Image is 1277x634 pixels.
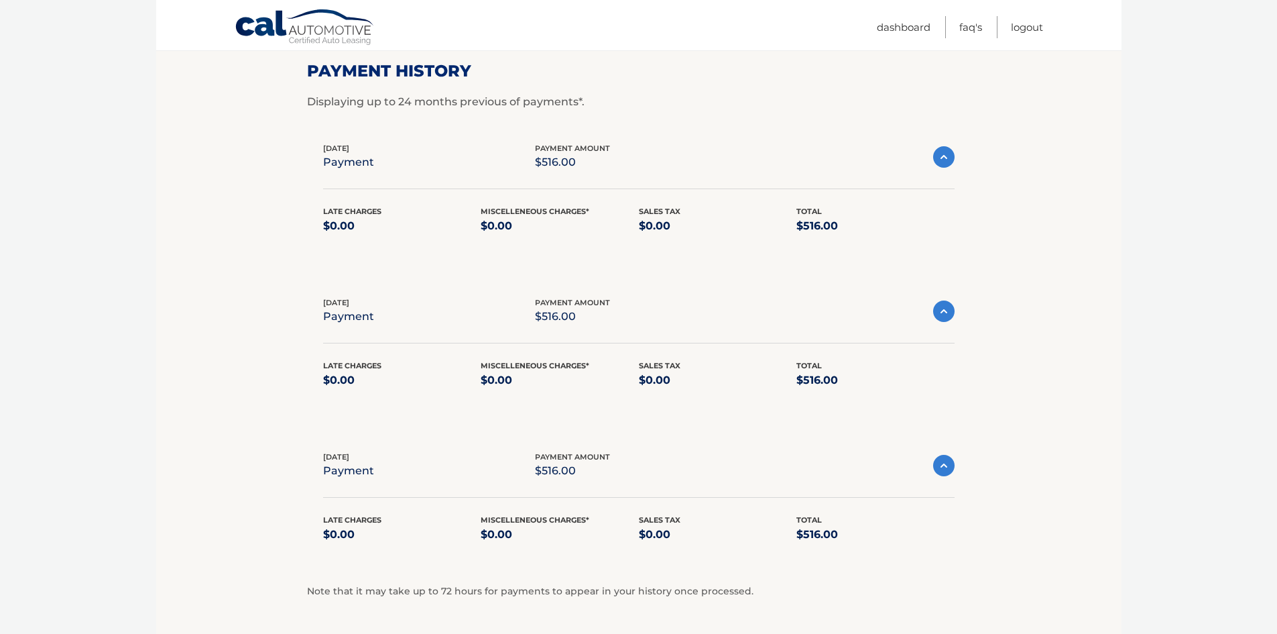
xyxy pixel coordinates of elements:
p: $516.00 [535,462,610,480]
p: $516.00 [535,153,610,172]
span: Total [796,515,822,525]
p: $0.00 [481,217,639,235]
a: Logout [1011,16,1043,38]
img: accordion-active.svg [933,455,955,476]
span: Sales Tax [639,515,680,525]
p: $0.00 [639,525,797,544]
p: $0.00 [323,371,481,390]
span: Miscelleneous Charges* [481,207,589,216]
a: Cal Automotive [235,9,375,48]
span: [DATE] [323,144,349,153]
span: Miscelleneous Charges* [481,515,589,525]
p: $516.00 [796,371,955,390]
p: $0.00 [323,525,481,544]
p: $0.00 [481,525,639,544]
p: $0.00 [481,371,639,390]
p: $516.00 [535,307,610,326]
span: payment amount [535,452,610,462]
span: Total [796,361,822,370]
p: $0.00 [639,371,797,390]
h2: Payment History [307,61,971,81]
span: Late Charges [323,515,381,525]
a: Dashboard [877,16,930,38]
p: payment [323,462,374,480]
p: $516.00 [796,525,955,544]
img: accordion-active.svg [933,301,955,322]
span: payment amount [535,144,610,153]
span: payment amount [535,298,610,307]
span: Miscelleneous Charges* [481,361,589,370]
span: Sales Tax [639,207,680,216]
p: Displaying up to 24 months previous of payments*. [307,94,971,110]
span: Late Charges [323,361,381,370]
p: $0.00 [323,217,481,235]
p: Note that it may take up to 72 hours for payments to appear in your history once processed. [307,584,971,600]
span: Total [796,207,822,216]
span: [DATE] [323,298,349,307]
p: $0.00 [639,217,797,235]
span: Sales Tax [639,361,680,370]
p: payment [323,153,374,172]
p: $516.00 [796,217,955,235]
span: Late Charges [323,207,381,216]
a: FAQ's [959,16,982,38]
img: accordion-active.svg [933,146,955,168]
span: [DATE] [323,452,349,462]
p: payment [323,307,374,326]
